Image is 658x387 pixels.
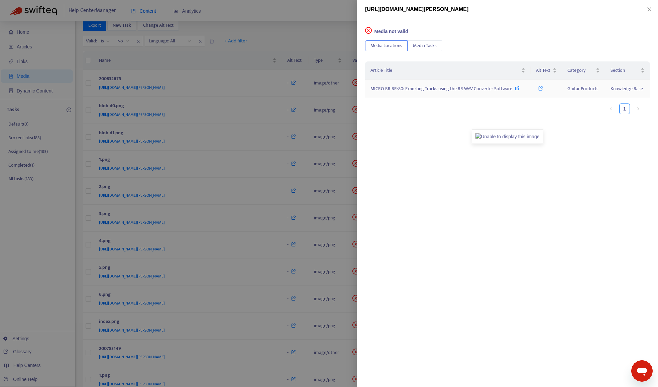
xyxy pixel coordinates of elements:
li: Next Page [633,104,643,114]
iframe: メッセージングウィンドウを開くボタン [631,360,653,382]
span: Media Locations [370,42,402,49]
span: close-circle [365,27,372,34]
span: Alt Text [536,67,551,74]
a: 1 [620,104,630,114]
span: Section [611,67,639,74]
span: Article Title [370,67,520,74]
span: MICRO BR BR-80: Exporting Tracks using the BR WAV Converter Software [370,85,512,92]
span: left [609,107,613,111]
button: Media Locations [365,40,408,51]
li: 1 [619,104,630,114]
span: Category [567,67,594,74]
th: Category [562,61,605,80]
li: Previous Page [606,104,617,114]
span: Knowledge Base [611,85,643,92]
button: Close [645,6,654,13]
span: close [647,7,652,12]
span: Guitar Products [567,85,598,92]
th: Section [605,61,650,80]
span: Media Tasks [413,42,437,49]
th: Alt Text [531,61,562,80]
span: right [636,107,640,111]
img: Unable to display this image [472,130,543,144]
button: Media Tasks [408,40,442,51]
th: Article Title [365,61,531,80]
span: [URL][DOMAIN_NAME][PERSON_NAME] [365,6,468,12]
span: Media not valid [374,29,408,34]
button: right [633,104,643,114]
button: left [606,104,617,114]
